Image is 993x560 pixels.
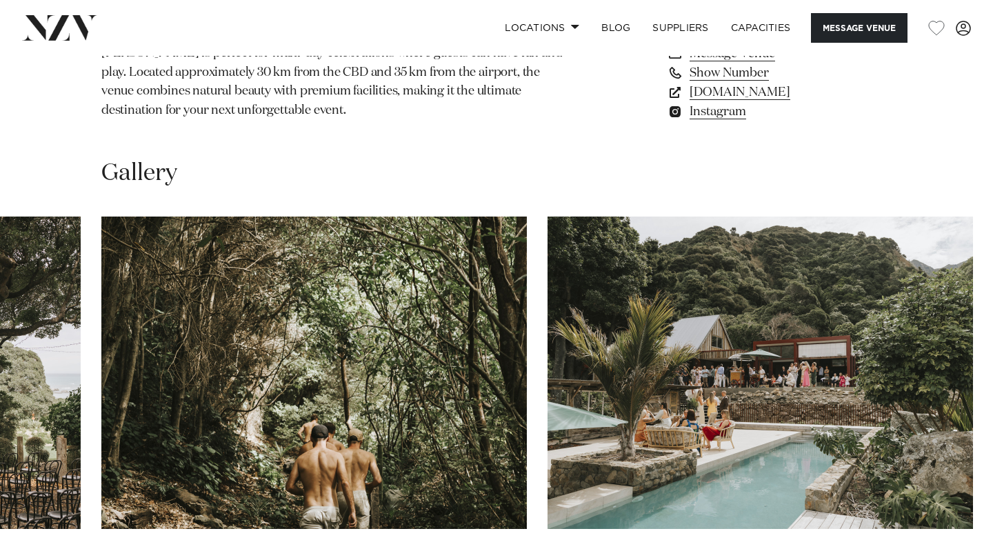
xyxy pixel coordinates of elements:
[667,101,892,121] a: Instagram
[590,13,641,43] a: BLOG
[101,158,177,189] h2: Gallery
[720,13,802,43] a: Capacities
[641,13,719,43] a: SUPPLIERS
[548,217,973,529] swiper-slide: 7 / 29
[101,217,527,529] swiper-slide: 6 / 29
[494,13,590,43] a: Locations
[811,13,907,43] button: Message Venue
[667,63,892,82] a: Show Number
[667,82,892,101] a: [DOMAIN_NAME]
[22,15,97,40] img: nzv-logo.png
